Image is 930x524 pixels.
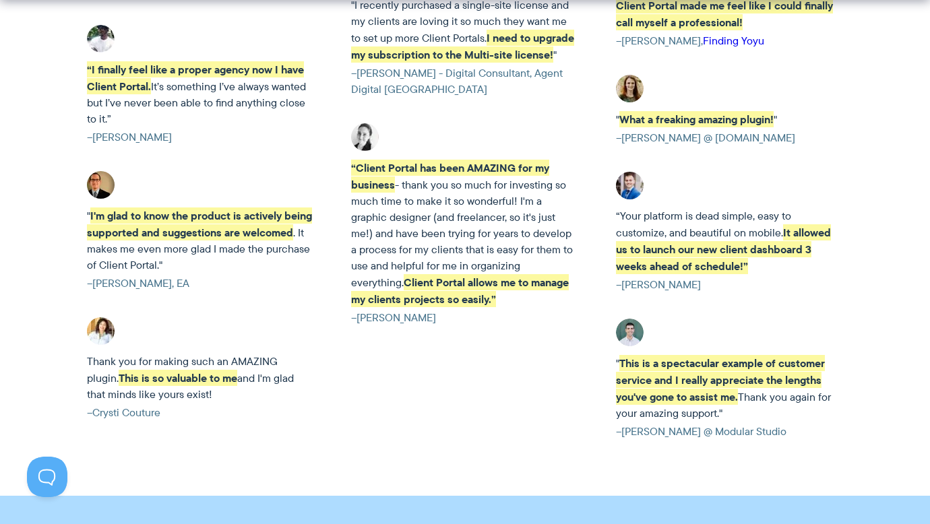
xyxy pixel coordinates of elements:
[351,160,549,193] strong: “Client Portal has been AMAZING for my business
[351,30,574,63] strong: I need to upgrade my subscription to the Multi-site license!
[616,111,844,128] p: " "
[87,129,315,145] cite: –[PERSON_NAME]
[616,208,844,275] p: “Your platform is dead simple, easy to customize, and beautiful on mobile.
[87,61,304,94] strong: “I finally feel like a proper agency now I have Client Portal.
[351,160,579,308] p: - thank you so much for investing so much time to make it so wonderful! I'm a graphic designer (a...
[616,33,844,49] cite: –[PERSON_NAME],
[87,317,115,345] img: Crysti Couture's testimonial for Client Portal
[616,355,825,405] strong: This is a spectacular example of customer service and I really appreciate the lengths you've gone...
[351,65,579,98] cite: –[PERSON_NAME] - Digital Consultant, Agent Digital [GEOGRAPHIC_DATA]
[616,130,844,146] cite: –[PERSON_NAME] @ [DOMAIN_NAME]
[27,457,67,497] iframe: Toggle Customer Support
[616,355,844,422] p: " Thank you again for your amazing support."
[87,405,315,421] cite: –Crysti Couture
[619,111,774,127] strong: What a freaking amazing plugin!
[87,61,315,127] p: It’s something I’ve always wanted but I’ve never been able to find anything close to it.”
[703,33,764,48] a: Finding Yoyu
[119,370,237,386] strong: This is so valuable to me
[87,207,312,240] strong: I'm glad to know the product is actively being supported and suggestions are welcomed
[351,274,569,307] strong: Client Portal allows me to manage my clients projects so easily.”
[616,424,844,440] cite: –[PERSON_NAME] @ Modular Studio
[87,207,315,273] p: " . It makes me even more glad I made the purchase of Client Portal."
[87,354,315,403] p: Thank you for making such an AMAZING plugin. and I'm glad that minds like yours exist!
[616,224,831,274] strong: It allowed us to launch our new client dashboard 3 weeks ahead of schedule!”
[351,310,579,326] cite: –[PERSON_NAME]
[616,277,844,293] cite: –[PERSON_NAME]
[87,275,315,292] cite: –[PERSON_NAME], EA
